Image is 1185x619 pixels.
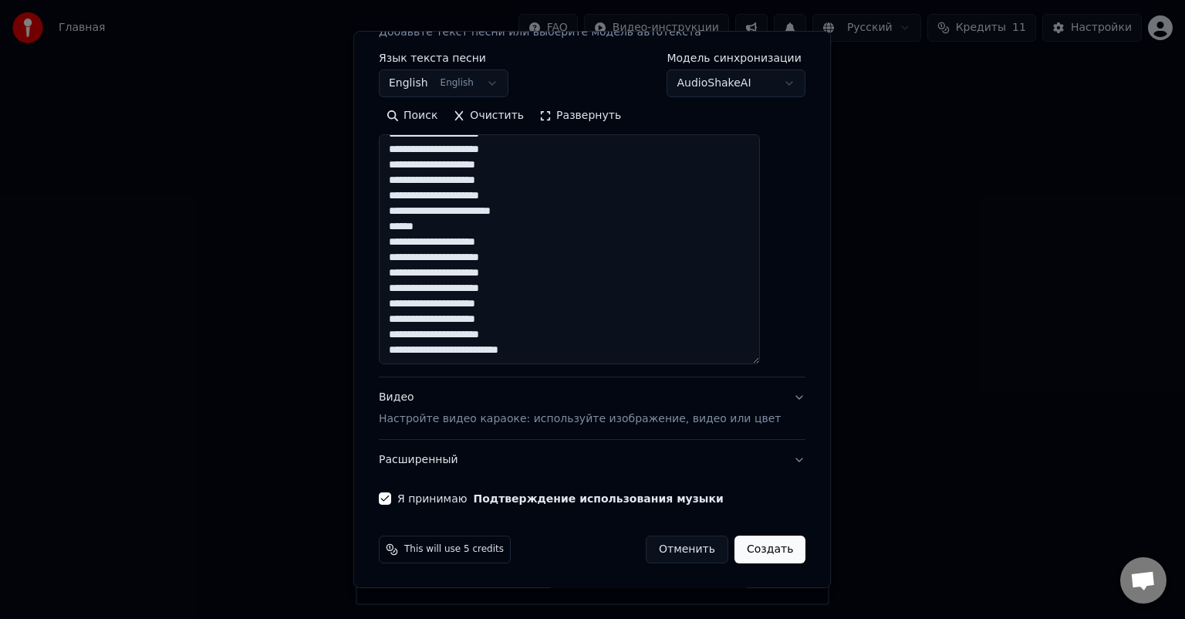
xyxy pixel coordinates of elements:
[379,52,805,377] div: Текст песниДобавьте текст песни или выберите модель автотекста
[379,25,701,40] p: Добавьте текст песни или выберите модель автотекста
[379,103,445,128] button: Поиск
[379,52,508,63] label: Язык текста песни
[667,52,806,63] label: Модель синхронизации
[646,536,728,563] button: Отменить
[474,493,724,504] button: Я принимаю
[734,536,805,563] button: Создать
[379,440,805,480] button: Расширенный
[446,103,532,128] button: Очистить
[379,377,805,439] button: ВидеоНастройте видео караоке: используйте изображение, видео или цвет
[404,543,504,556] span: This will use 5 credits
[532,103,629,128] button: Развернуть
[397,493,724,504] label: Я принимаю
[379,390,781,427] div: Видео
[379,411,781,427] p: Настройте видео караоке: используйте изображение, видео или цвет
